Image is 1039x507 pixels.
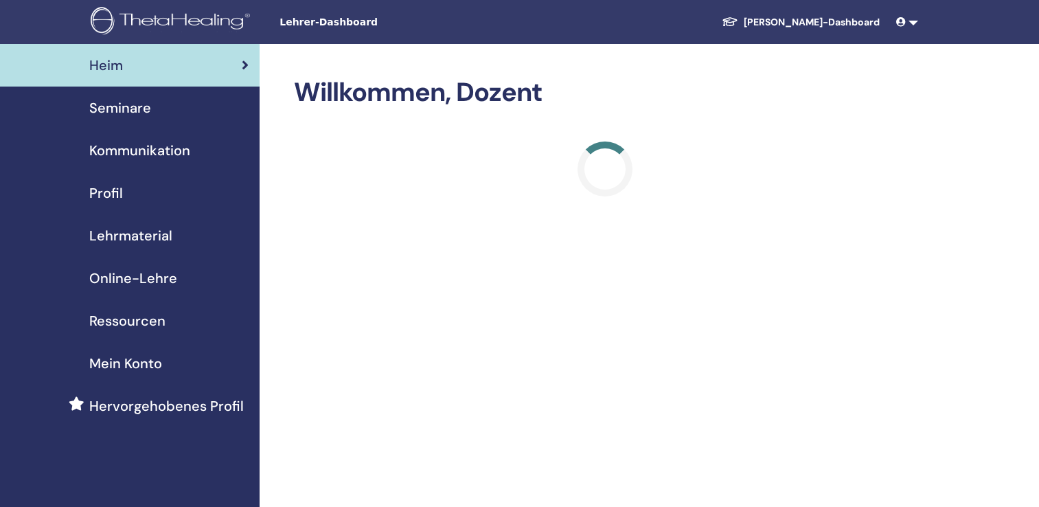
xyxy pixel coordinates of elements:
span: Lehrmaterial [89,225,172,246]
span: Online-Lehre [89,268,177,289]
span: Lehrer-Dashboard [279,15,486,30]
span: Heim [89,55,123,76]
span: Mein Konto [89,353,162,374]
h2: Willkommen, Dozent [294,77,915,109]
span: Kommunikation [89,140,190,161]
span: Hervorgehobenes Profil [89,396,244,416]
span: Ressourcen [89,311,165,331]
img: logo.png [91,7,255,38]
span: Profil [89,183,123,203]
img: graduation-cap-white.svg [722,16,738,27]
span: Seminare [89,98,151,118]
font: [PERSON_NAME]-Dashboard [744,16,880,28]
a: [PERSON_NAME]-Dashboard [711,10,891,35]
